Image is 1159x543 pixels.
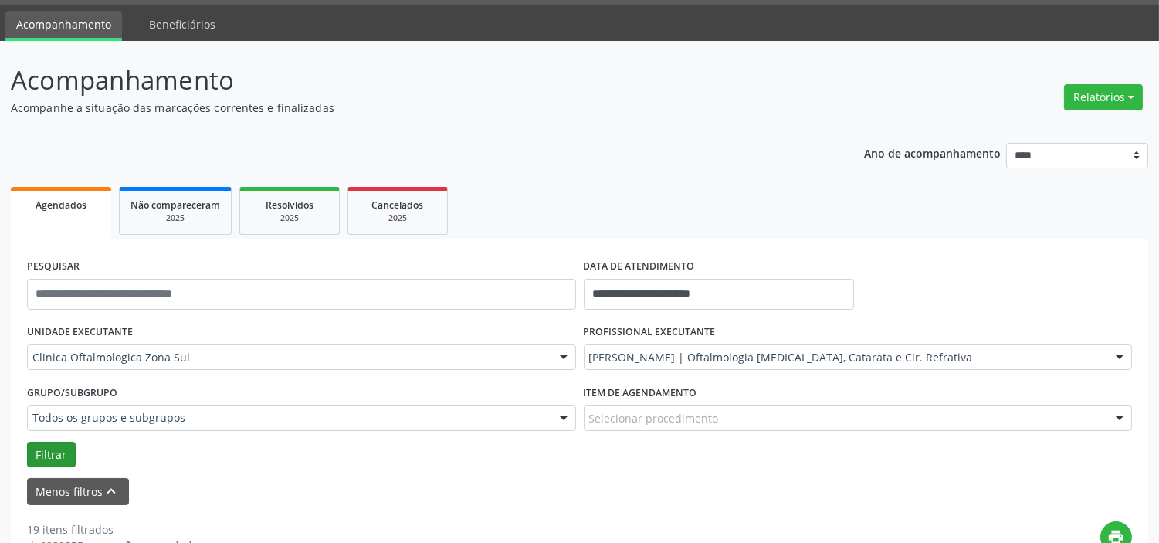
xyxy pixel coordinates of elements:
label: DATA DE ATENDIMENTO [584,255,695,279]
p: Acompanhe a situação das marcações correntes e finalizadas [11,100,807,116]
div: 2025 [359,212,436,224]
div: 2025 [251,212,328,224]
p: Acompanhamento [11,61,807,100]
button: Relatórios [1064,84,1143,110]
span: Cancelados [372,199,424,212]
label: Item de agendamento [584,381,697,405]
span: Selecionar procedimento [589,410,719,426]
span: Todos os grupos e subgrupos [32,410,544,426]
span: Não compareceram [130,199,220,212]
div: 2025 [130,212,220,224]
button: Filtrar [27,442,76,468]
label: Grupo/Subgrupo [27,381,117,405]
a: Beneficiários [138,11,226,38]
div: 19 itens filtrados [27,521,204,538]
label: PROFISSIONAL EXECUTANTE [584,321,716,344]
label: PESQUISAR [27,255,80,279]
i: keyboard_arrow_up [103,483,120,500]
button: Menos filtroskeyboard_arrow_up [27,478,129,505]
span: [PERSON_NAME] | Oftalmologia [MEDICAL_DATA], Catarata e Cir. Refrativa [589,350,1101,365]
p: Ano de acompanhamento [864,143,1001,162]
a: Acompanhamento [5,11,122,41]
span: Resolvidos [266,199,313,212]
label: UNIDADE EXECUTANTE [27,321,133,344]
span: Clinica Oftalmologica Zona Sul [32,350,544,365]
span: Agendados [36,199,86,212]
